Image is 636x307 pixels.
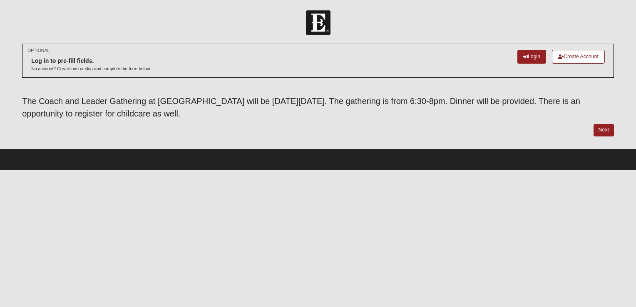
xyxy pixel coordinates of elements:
span: The Coach and Leader Gathering at [GEOGRAPHIC_DATA] will be [DATE][DATE]. The gathering is from 6... [22,97,580,118]
a: Create Account [552,50,605,64]
small: OPTIONAL [27,47,50,54]
p: No account? Create one or skip and complete the form below. [31,66,151,72]
img: Church of Eleven22 Logo [306,10,330,35]
a: Login [517,50,546,64]
a: Next [594,124,614,136]
h6: Log in to pre-fill fields. [31,57,151,64]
